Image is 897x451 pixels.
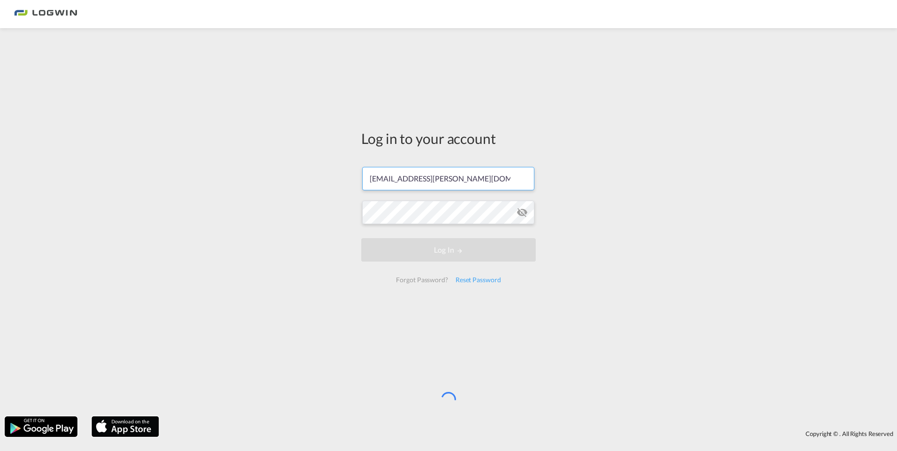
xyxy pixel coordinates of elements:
[361,238,536,262] button: LOGIN
[14,4,77,25] img: bc73a0e0d8c111efacd525e4c8ad7d32.png
[517,207,528,218] md-icon: icon-eye-off
[91,415,160,438] img: apple.png
[452,271,505,288] div: Reset Password
[392,271,451,288] div: Forgot Password?
[361,128,536,148] div: Log in to your account
[164,426,897,442] div: Copyright © . All Rights Reserved
[4,415,78,438] img: google.png
[362,167,534,190] input: Enter email/phone number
